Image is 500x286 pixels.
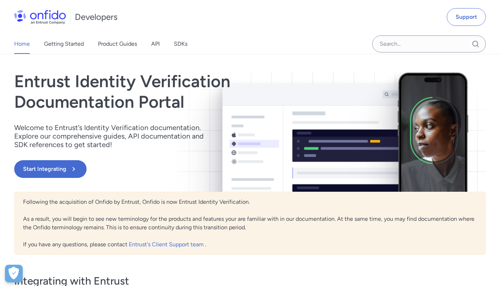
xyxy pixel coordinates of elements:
[372,35,486,52] input: Onfido search input field
[151,34,160,54] a: API
[14,71,344,112] h1: Entrust Identity Verification Documentation Portal
[75,11,117,23] h1: Developers
[129,241,205,248] a: Entrust's Client Support team
[5,265,23,282] div: Cookie Preferences
[14,10,66,24] img: Onfido Logo
[447,8,486,26] a: Support
[14,123,213,149] p: Welcome to Entrust’s Identity Verification documentation. Explore our comprehensive guides, API d...
[14,192,486,255] div: Following the acquisition of Onfido by Entrust, Onfido is now Entrust Identity Verification. As a...
[174,34,187,54] a: SDKs
[14,34,30,54] a: Home
[44,34,84,54] a: Getting Started
[98,34,137,54] a: Product Guides
[14,160,344,178] a: Start Integrating
[14,160,87,178] button: Start Integrating
[5,265,23,282] button: Open Preferences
